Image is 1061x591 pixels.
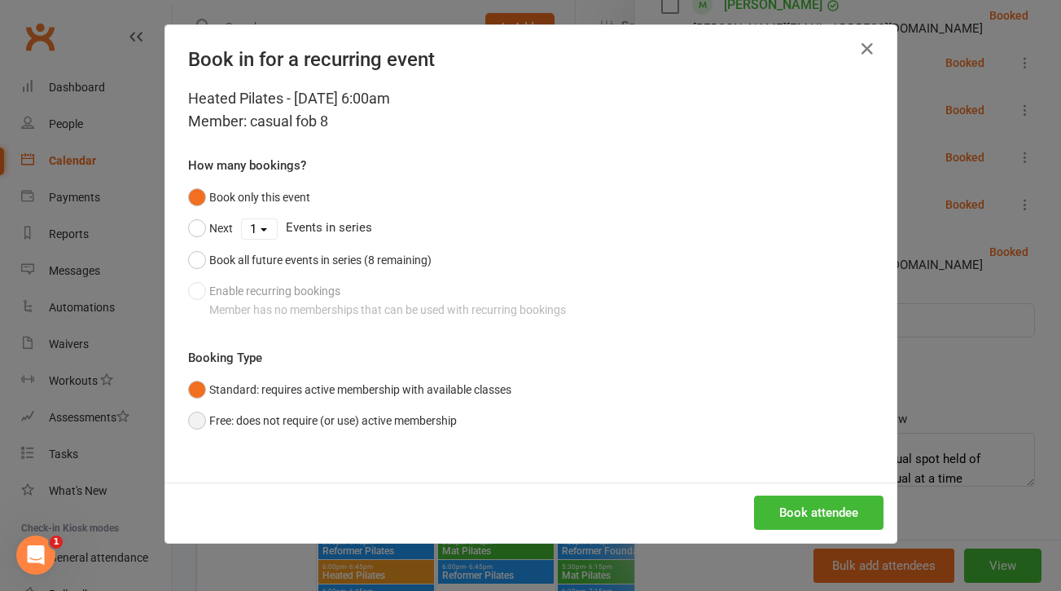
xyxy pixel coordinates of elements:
div: Events in series [188,213,874,244]
iframe: Intercom live chat [16,536,55,575]
button: Book all future events in series (8 remaining) [188,245,432,276]
button: Next [188,213,233,244]
div: Heated Pilates - [DATE] 6:00am Member: casual fob 8 [188,87,874,133]
button: Book only this event [188,182,310,213]
button: Book attendee [754,496,883,530]
label: Booking Type [188,348,262,368]
div: Book all future events in series (8 remaining) [209,251,432,269]
button: Close [854,36,880,62]
button: Standard: requires active membership with available classes [188,374,511,405]
label: How many bookings? [188,156,306,175]
h4: Book in for a recurring event [188,48,874,71]
span: 1 [50,536,63,549]
button: Free: does not require (or use) active membership [188,405,457,436]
